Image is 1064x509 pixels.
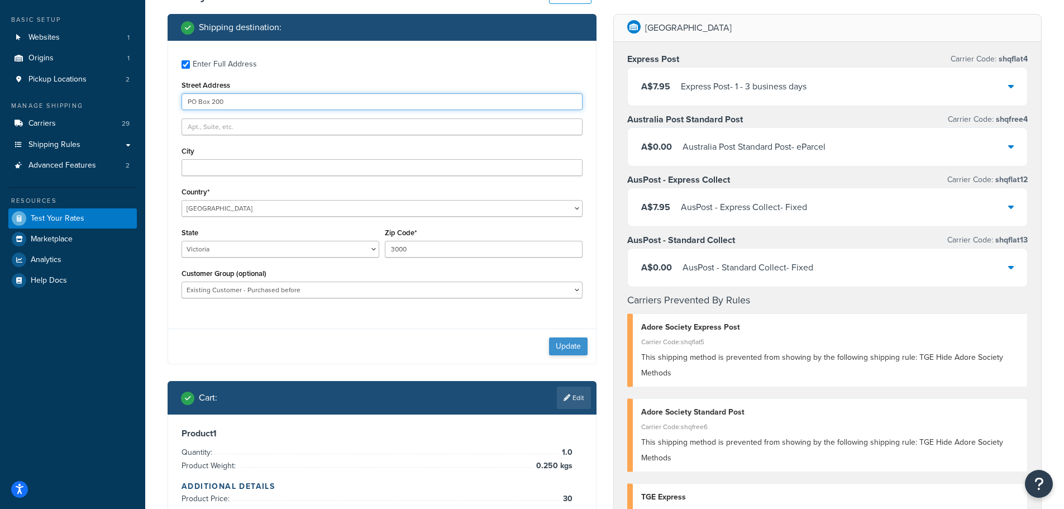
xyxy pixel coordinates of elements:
div: Basic Setup [8,15,137,25]
span: shqflat4 [996,53,1028,65]
span: This shipping method is prevented from showing by the following shipping rule: TGE Hide Adore Soc... [641,436,1003,464]
span: shqflat12 [993,174,1028,185]
span: Advanced Features [28,161,96,170]
label: Street Address [182,81,230,89]
p: Carrier Code: [947,232,1028,248]
h3: Express Post [627,54,679,65]
a: Shipping Rules [8,135,137,155]
li: Pickup Locations [8,69,137,90]
li: Websites [8,27,137,48]
span: Help Docs [31,276,67,286]
span: Analytics [31,255,61,265]
h3: AusPost - Standard Collect [627,235,735,246]
button: Update [549,337,588,355]
span: Origins [28,54,54,63]
label: Country* [182,188,209,196]
span: Marketplace [31,235,73,244]
label: Zip Code* [385,229,417,237]
a: Carriers29 [8,113,137,134]
a: Help Docs [8,270,137,291]
span: A$0.00 [641,140,672,153]
span: Quantity: [182,446,215,458]
span: Pickup Locations [28,75,87,84]
label: City [182,147,194,155]
p: Carrier Code: [947,172,1028,188]
span: This shipping method is prevented from showing by the following shipping rule: TGE Hide Adore Soc... [641,351,1003,379]
span: 0.250 kgs [533,459,572,473]
a: Test Your Rates [8,208,137,229]
span: Product Price: [182,493,232,505]
span: Websites [28,33,60,42]
span: Shipping Rules [28,140,80,150]
div: Manage Shipping [8,101,137,111]
span: 30 [560,492,572,506]
div: Australia Post Standard Post - eParcel [683,139,826,155]
h3: Product 1 [182,428,583,439]
p: Carrier Code: [951,51,1028,67]
a: Origins1 [8,48,137,69]
input: Enter Full Address [182,60,190,69]
span: 29 [122,119,130,129]
div: Resources [8,196,137,206]
div: Adore Society Express Post [641,320,1019,335]
a: Analytics [8,250,137,270]
span: A$7.95 [641,201,670,213]
h4: Carriers Prevented By Rules [627,293,1028,308]
span: 1.0 [559,446,572,459]
span: 1 [127,54,130,63]
div: Carrier Code: shqflat5 [641,334,1019,350]
span: 2 [126,161,130,170]
h3: Australia Post Standard Post [627,114,743,125]
li: Origins [8,48,137,69]
a: Pickup Locations2 [8,69,137,90]
label: Customer Group (optional) [182,269,266,278]
div: Express Post - 1 - 3 business days [681,79,807,94]
label: State [182,229,198,237]
div: AusPost - Standard Collect - Fixed [683,260,813,275]
a: Websites1 [8,27,137,48]
div: Carrier Code: shqfree6 [641,419,1019,435]
span: Test Your Rates [31,214,84,223]
span: A$0.00 [641,261,672,274]
li: Carriers [8,113,137,134]
h4: Additional Details [182,481,583,492]
h2: Shipping destination : [199,22,281,32]
span: 2 [126,75,130,84]
a: Edit [557,387,591,409]
div: Enter Full Address [193,56,257,72]
a: Marketplace [8,229,137,249]
input: Apt., Suite, etc. [182,118,583,135]
h3: AusPost - Express Collect [627,174,730,185]
li: Advanced Features [8,155,137,176]
button: Open Resource Center [1025,470,1053,498]
div: AusPost - Express Collect - Fixed [681,199,807,215]
div: Adore Society Standard Post [641,405,1019,420]
h2: Cart : [199,393,217,403]
p: Carrier Code: [948,112,1028,127]
span: A$7.95 [641,80,670,93]
span: Carriers [28,119,56,129]
a: Advanced Features2 [8,155,137,176]
span: shqflat13 [993,234,1028,246]
p: [GEOGRAPHIC_DATA] [645,20,732,36]
span: Product Weight: [182,460,238,472]
span: shqfree4 [994,113,1028,125]
div: TGE Express [641,489,1019,505]
span: 1 [127,33,130,42]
